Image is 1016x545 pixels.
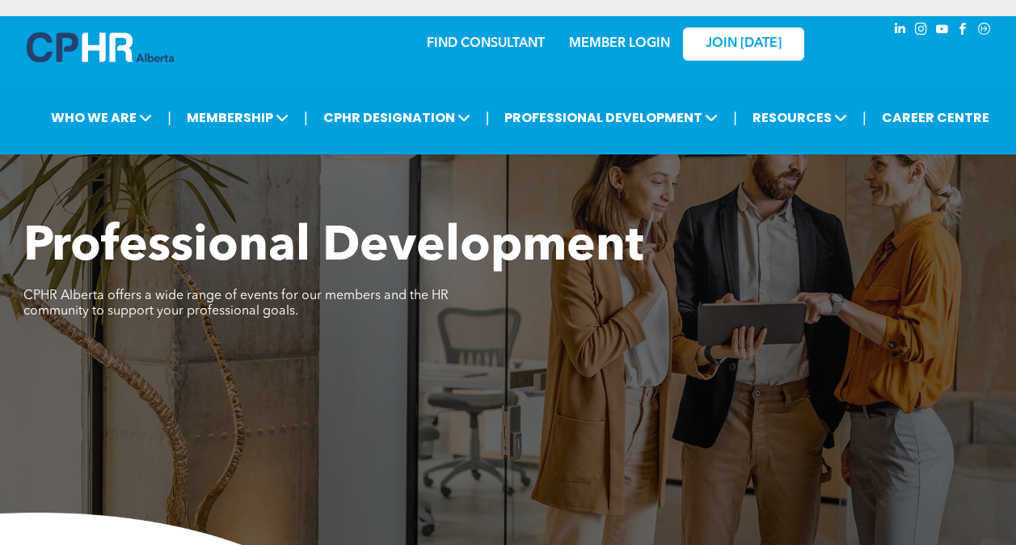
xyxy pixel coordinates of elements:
[318,103,475,133] span: CPHR DESIGNATION
[23,223,643,272] span: Professional Development
[182,103,293,133] span: MEMBERSHIP
[913,20,930,42] a: instagram
[486,101,490,134] li: |
[500,103,723,133] span: PROFESSIONAL DEVELOPMENT
[934,20,951,42] a: youtube
[892,20,909,42] a: linkedin
[46,103,157,133] span: WHO WE ARE
[862,101,866,134] li: |
[976,20,993,42] a: Social network
[167,101,171,134] li: |
[569,37,670,50] a: MEMBER LOGIN
[748,103,852,133] span: RESOURCES
[877,103,994,133] a: CAREER CENTRE
[27,32,174,62] img: A blue and white logo for cp alberta
[304,101,308,134] li: |
[955,20,972,42] a: facebook
[683,27,804,61] a: JOIN [DATE]
[427,37,545,50] a: FIND CONSULTANT
[706,36,782,52] span: JOIN [DATE]
[733,101,737,134] li: |
[23,289,449,318] span: CPHR Alberta offers a wide range of events for our members and the HR community to support your p...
